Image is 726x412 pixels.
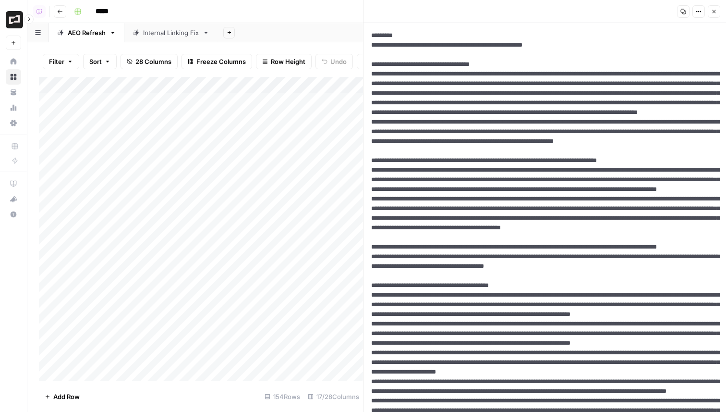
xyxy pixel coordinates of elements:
[6,100,21,115] a: Usage
[135,57,171,66] span: 28 Columns
[6,192,21,206] div: What's new?
[196,57,246,66] span: Freeze Columns
[89,57,102,66] span: Sort
[315,54,353,69] button: Undo
[330,57,347,66] span: Undo
[6,11,23,28] img: Brex Logo
[49,57,64,66] span: Filter
[6,207,21,222] button: Help + Support
[181,54,252,69] button: Freeze Columns
[6,54,21,69] a: Home
[39,389,85,404] button: Add Row
[49,23,124,42] a: AEO Refresh
[68,28,106,37] div: AEO Refresh
[6,85,21,100] a: Your Data
[256,54,312,69] button: Row Height
[6,8,21,32] button: Workspace: Brex
[143,28,199,37] div: Internal Linking Fix
[124,23,218,42] a: Internal Linking Fix
[6,191,21,207] button: What's new?
[121,54,178,69] button: 28 Columns
[6,69,21,85] a: Browse
[261,389,304,404] div: 154 Rows
[53,392,80,401] span: Add Row
[6,176,21,191] a: AirOps Academy
[6,115,21,131] a: Settings
[271,57,305,66] span: Row Height
[304,389,363,404] div: 17/28 Columns
[83,54,117,69] button: Sort
[43,54,79,69] button: Filter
